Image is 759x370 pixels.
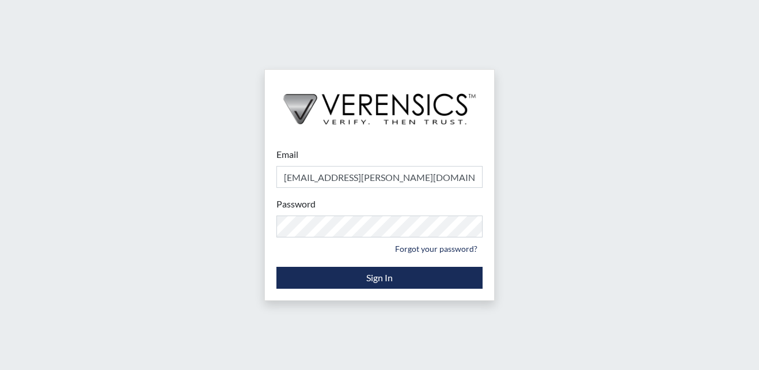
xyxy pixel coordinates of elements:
[276,267,483,289] button: Sign In
[276,166,483,188] input: Email
[276,197,316,211] label: Password
[265,70,494,137] img: logo-wide-black.2aad4157.png
[390,240,483,258] a: Forgot your password?
[276,148,298,161] label: Email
